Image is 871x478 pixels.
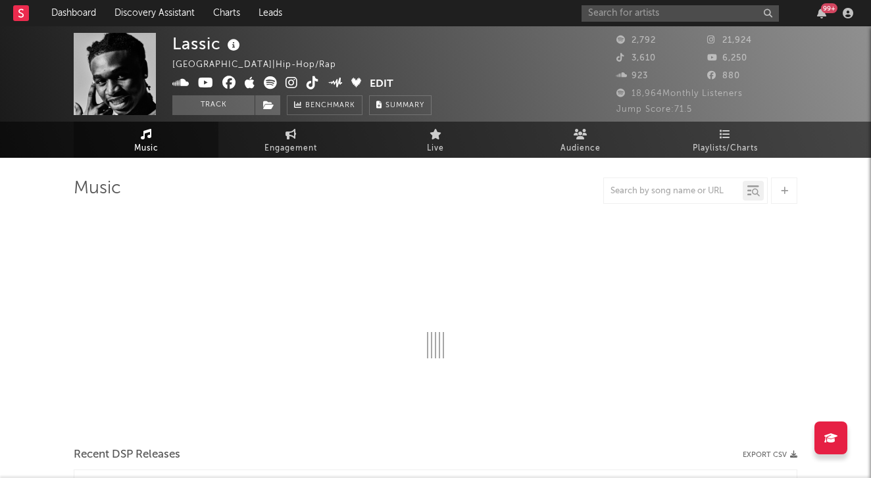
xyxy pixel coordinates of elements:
span: Benchmark [305,98,355,114]
a: Music [74,122,218,158]
span: Recent DSP Releases [74,447,180,463]
span: 3,610 [616,54,656,62]
div: Lassic [172,33,243,55]
span: 6,250 [707,54,747,62]
button: Summary [369,95,432,115]
a: Benchmark [287,95,362,115]
input: Search by song name or URL [604,186,743,197]
span: Live [427,141,444,156]
a: Audience [508,122,653,158]
button: Track [172,95,255,115]
span: Jump Score: 71.5 [616,105,692,114]
span: 2,792 [616,36,656,45]
span: 880 [707,72,740,80]
button: Edit [370,76,393,93]
button: 99+ [817,8,826,18]
span: Engagement [264,141,317,156]
a: Playlists/Charts [653,122,797,158]
input: Search for artists [582,5,779,22]
span: Music [134,141,159,156]
a: Engagement [218,122,363,158]
div: [GEOGRAPHIC_DATA] | Hip-Hop/Rap [172,57,351,73]
span: Playlists/Charts [693,141,758,156]
span: 21,924 [707,36,752,45]
a: Live [363,122,508,158]
button: Export CSV [743,451,797,459]
div: 99 + [821,3,837,13]
span: Summary [386,102,424,109]
span: 18,964 Monthly Listeners [616,89,743,98]
span: 923 [616,72,648,80]
span: Audience [560,141,601,156]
